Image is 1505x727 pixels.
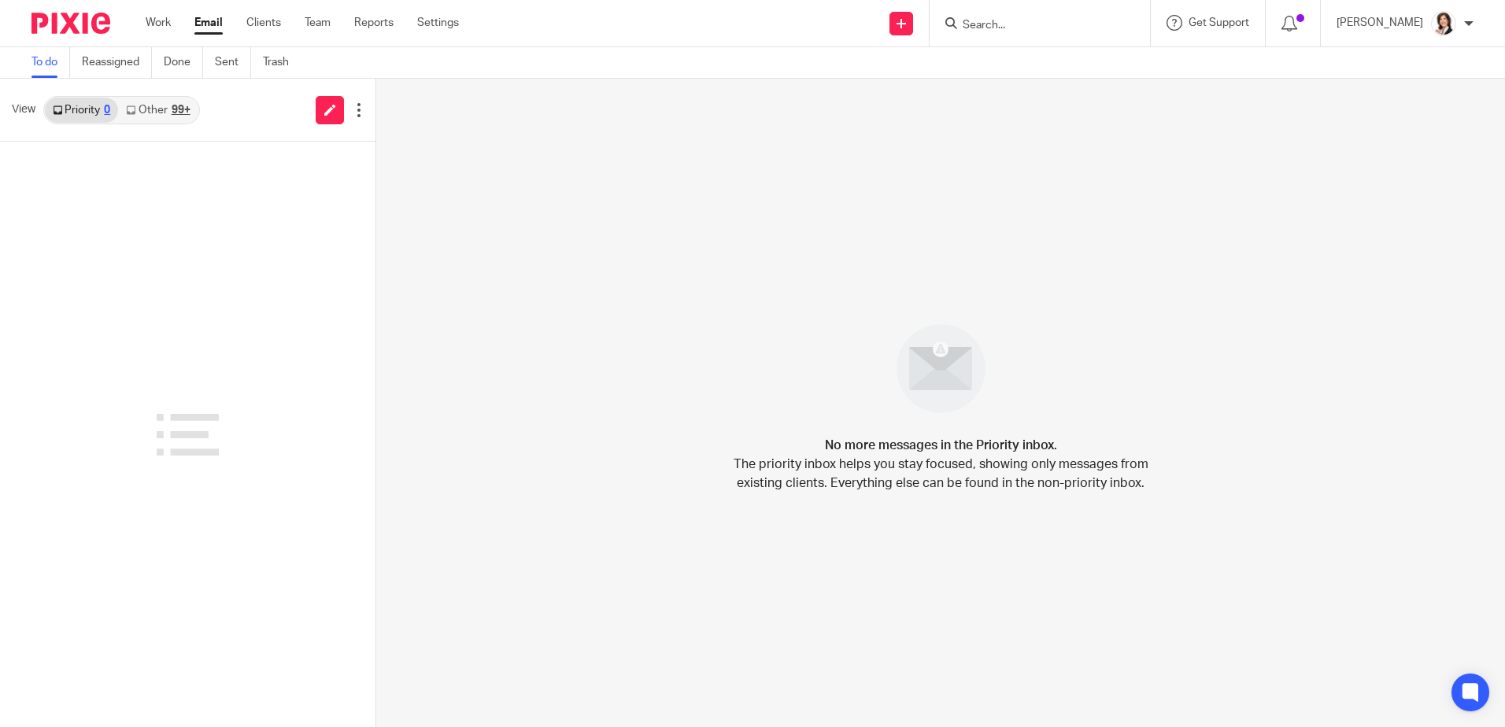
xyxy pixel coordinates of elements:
[886,314,996,423] img: image
[118,98,198,123] a: Other99+
[354,15,394,31] a: Reports
[1189,17,1249,28] span: Get Support
[194,15,223,31] a: Email
[104,105,110,116] div: 0
[31,13,110,34] img: Pixie
[246,15,281,31] a: Clients
[305,15,331,31] a: Team
[1337,15,1423,31] p: [PERSON_NAME]
[45,98,118,123] a: Priority0
[1431,11,1456,36] img: BW%20Website%203%20-%20square.jpg
[732,455,1149,493] p: The priority inbox helps you stay focused, showing only messages from existing clients. Everythin...
[417,15,459,31] a: Settings
[82,47,152,78] a: Reassigned
[164,47,203,78] a: Done
[263,47,301,78] a: Trash
[31,47,70,78] a: To do
[215,47,251,78] a: Sent
[825,436,1057,455] h4: No more messages in the Priority inbox.
[961,19,1103,33] input: Search
[12,101,35,118] span: View
[146,15,171,31] a: Work
[172,105,190,116] div: 99+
